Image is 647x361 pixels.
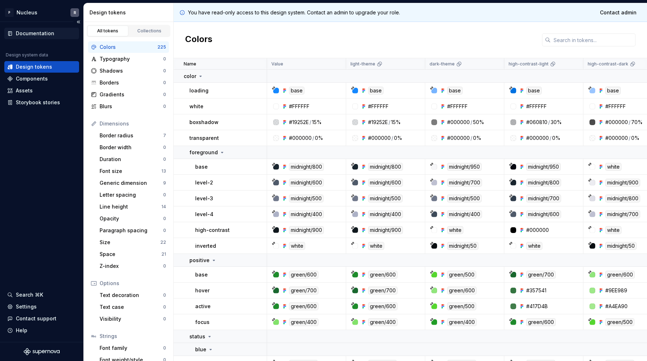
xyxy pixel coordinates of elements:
div: Letter spacing [100,191,163,198]
div: 0 [163,68,166,74]
div: / [629,134,630,142]
div: midnight/800 [368,163,403,171]
div: Font size [100,168,161,175]
div: midnight/600 [368,179,403,187]
div: midnight/950 [526,163,561,171]
div: midnight/400 [368,210,403,218]
div: #FFFFFF [526,103,547,110]
div: green/500 [605,318,634,326]
div: Typography [100,55,163,63]
div: midnight/400 [289,210,324,218]
div: 22 [160,239,166,245]
p: boxshadow [189,119,219,126]
a: Typography0 [88,53,169,65]
div: Help [16,327,27,334]
p: You have read-only access to this design system. Contact an admin to upgrade your role. [188,9,400,16]
button: Collapse sidebar [73,17,83,27]
div: 0 [163,316,166,322]
a: Components [4,73,79,84]
a: Assets [4,85,79,96]
div: 0 [163,56,166,62]
div: green/600 [289,302,318,310]
div: 0 [163,304,166,310]
div: white [605,226,621,234]
div: R [74,10,76,15]
div: / [471,134,472,142]
p: light-theme [350,61,375,67]
div: white [289,242,305,250]
div: Search ⌘K [16,291,43,298]
a: Paragraph spacing0 [97,225,169,236]
div: Documentation [16,30,54,37]
div: Storybook stories [16,99,60,106]
div: green/600 [368,271,398,279]
p: high-contrast [195,227,230,234]
div: #FFFFFF [605,103,626,110]
div: Text case [100,303,163,311]
div: 0 [163,192,166,198]
a: Storybook stories [4,97,79,108]
p: white [189,103,203,110]
div: P [5,8,14,17]
div: Dimensions [100,120,166,127]
div: #FFFFFF [289,103,309,110]
a: Contact admin [595,6,641,19]
div: Assets [16,87,33,94]
div: midnight/950 [447,163,482,171]
div: green/600 [289,271,318,279]
div: Shadows [100,67,163,74]
a: Space21 [97,248,169,260]
p: level-2 [195,179,213,186]
div: #19252E [289,119,309,126]
div: 0 [163,263,166,269]
div: Z-index [100,262,163,270]
div: / [391,134,393,142]
div: midnight/700 [447,179,482,187]
div: midnight/700 [605,210,640,218]
div: 13 [161,168,166,174]
div: 225 [157,44,166,50]
p: level-4 [195,211,214,218]
div: 30% [551,119,562,126]
a: Documentation [4,28,79,39]
a: Font size13 [97,165,169,177]
div: Duration [100,156,163,163]
div: #000000 [368,134,391,142]
div: 0% [473,134,481,142]
div: midnight/900 [605,179,640,187]
div: #000000 [289,134,312,142]
div: green/700 [289,287,318,294]
p: base [195,271,208,278]
div: green/700 [368,287,398,294]
div: 0 [163,228,166,233]
p: color [184,73,196,80]
div: midnight/900 [368,226,403,234]
div: Nucleus [17,9,37,16]
div: green/400 [368,318,398,326]
div: midnight/900 [289,226,324,234]
div: #000000 [447,134,470,142]
a: Shadows0 [88,65,169,77]
p: level-3 [195,195,213,202]
a: Blurs0 [88,101,169,112]
div: #000000 [526,134,549,142]
div: #FFFFFF [447,103,468,110]
div: midnight/400 [447,210,482,218]
p: status [189,333,205,340]
div: #FFFFFF [368,103,389,110]
div: midnight/500 [368,195,403,202]
a: Border radius7 [97,130,169,141]
div: #000000 [526,227,549,234]
div: green/600 [605,271,635,279]
button: Contact support [4,313,79,324]
div: #060810 [526,119,547,126]
div: midnight/500 [289,195,323,202]
div: green/400 [289,318,318,326]
div: base [447,87,463,95]
div: 0% [552,134,560,142]
a: Gradients0 [88,89,169,100]
a: Letter spacing0 [97,189,169,201]
div: 0 [163,292,166,298]
div: 0 [163,104,166,109]
div: / [389,119,390,126]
